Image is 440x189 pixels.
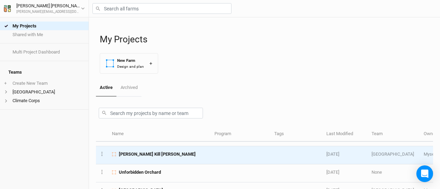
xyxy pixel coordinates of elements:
[368,164,420,182] td: None
[99,108,203,118] input: Search my projects by name or team
[270,127,323,142] th: Tags
[92,3,231,14] input: Search all farms
[16,2,81,9] div: [PERSON_NAME] [PERSON_NAME]
[3,2,85,15] button: [PERSON_NAME] [PERSON_NAME][PERSON_NAME][EMAIL_ADDRESS][DOMAIN_NAME]
[326,151,339,157] span: Sep 16, 2025 11:58 AM
[323,127,368,142] th: Last Modified
[100,34,433,45] h1: My Projects
[416,165,433,182] div: Open Intercom Messenger
[4,81,7,86] span: +
[16,9,81,15] div: [PERSON_NAME][EMAIL_ADDRESS][DOMAIN_NAME]
[368,127,420,142] th: Team
[149,60,152,67] div: +
[119,151,196,157] span: Batten Kill Groves
[326,170,339,175] span: Sep 12, 2025 9:52 AM
[117,58,144,64] div: New Farm
[116,79,141,96] a: Archived
[117,64,144,69] div: Design and plan
[100,53,158,74] button: New FarmDesign and plan+
[108,127,210,142] th: Name
[368,146,420,164] td: [GEOGRAPHIC_DATA]
[96,79,116,97] a: Active
[119,169,161,175] span: Unforbidden Orchard
[4,65,84,79] h4: Teams
[210,127,270,142] th: Program
[424,151,437,157] span: michael@bccdvt.org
